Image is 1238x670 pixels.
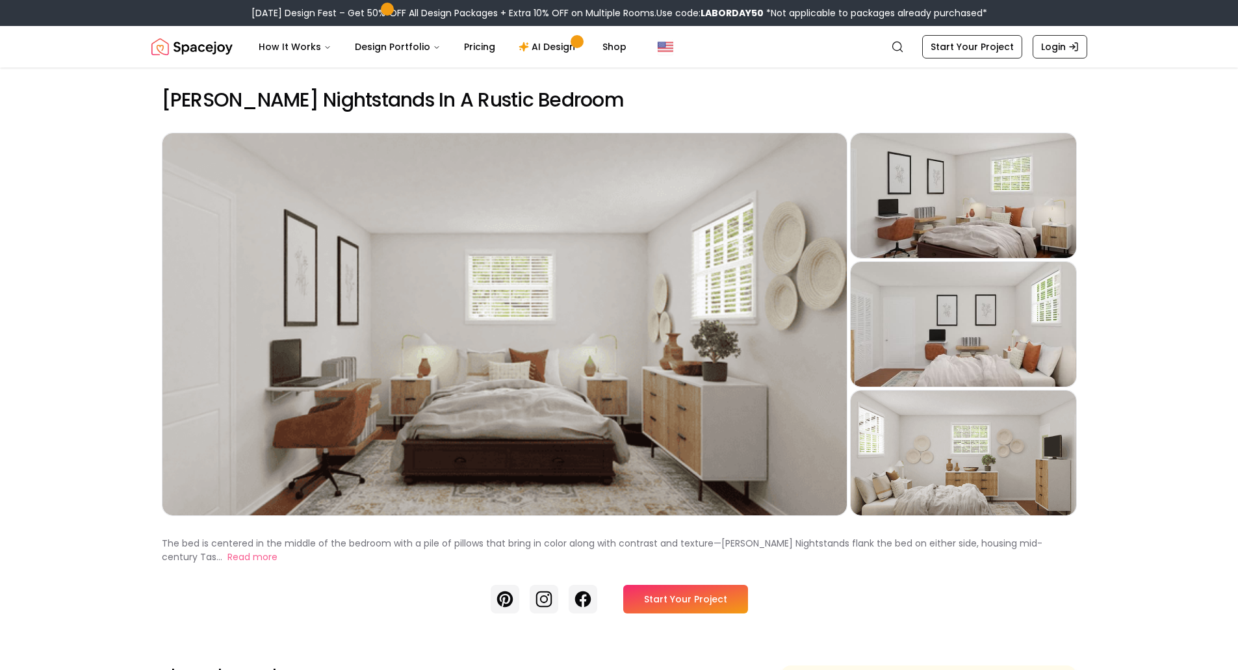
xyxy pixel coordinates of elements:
h2: [PERSON_NAME] Nightstands In A Rustic Bedroom [162,88,1077,112]
div: [DATE] Design Fest – Get 50% OFF All Design Packages + Extra 10% OFF on Multiple Rooms. [251,6,987,19]
button: Design Portfolio [344,34,451,60]
nav: Main [248,34,637,60]
a: Shop [592,34,637,60]
p: The bed is centered in the middle of the bedroom with a pile of pillows that bring in color along... [162,537,1042,563]
nav: Global [151,26,1087,68]
a: Spacejoy [151,34,233,60]
span: *Not applicable to packages already purchased* [764,6,987,19]
a: Pricing [454,34,506,60]
a: Start Your Project [922,35,1022,58]
span: Use code: [656,6,764,19]
button: How It Works [248,34,342,60]
a: Login [1033,35,1087,58]
a: AI Design [508,34,589,60]
button: Read more [227,550,277,564]
img: Spacejoy Logo [151,34,233,60]
b: LABORDAY50 [701,6,764,19]
a: Start Your Project [623,585,748,613]
img: United States [658,39,673,55]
